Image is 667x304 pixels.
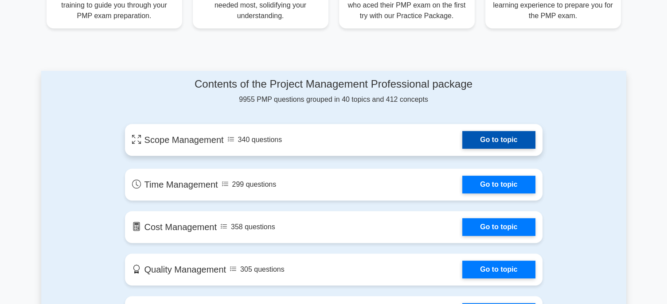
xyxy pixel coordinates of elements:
[462,261,535,278] a: Go to topic
[462,131,535,149] a: Go to topic
[125,78,542,105] div: 9955 PMP questions grouped in 40 topics and 412 concepts
[125,78,542,91] h4: Contents of the Project Management Professional package
[462,218,535,236] a: Go to topic
[462,176,535,193] a: Go to topic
